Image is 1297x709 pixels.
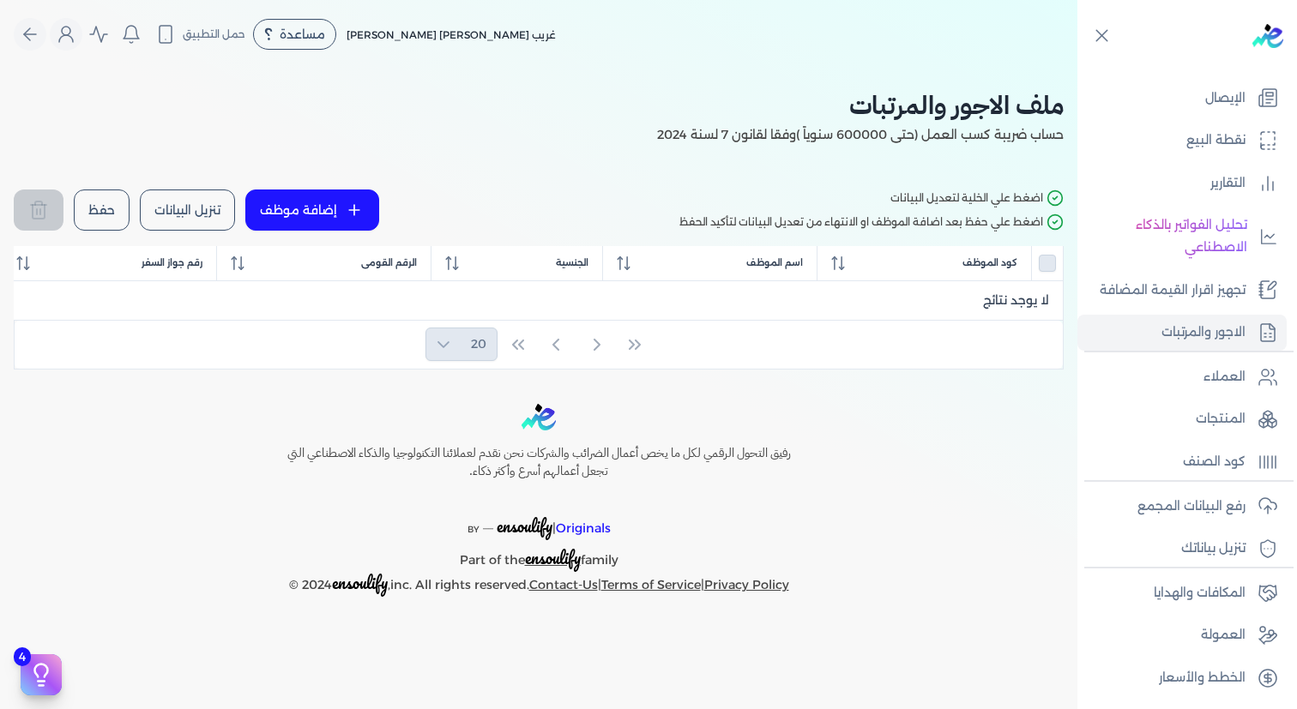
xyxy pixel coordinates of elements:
span: ensoulify [497,513,552,539]
a: Contact-Us [529,577,598,592]
span: رقم جواز السفر [142,256,202,270]
button: حمل التطبيق [151,20,250,49]
button: 4 [21,654,62,695]
a: المكافات والهدايا [1077,575,1287,611]
span: ensoulify [525,544,581,571]
a: رفع البيانات المجمع [1077,489,1287,525]
a: العمولة [1077,617,1287,653]
p: نقطة البيع [1186,129,1246,152]
span: اسم الموظف [746,256,803,270]
a: الخطط والأسعار [1077,660,1287,696]
span: الرقم القومى [361,256,417,270]
a: الاجور والمرتبات [1077,315,1287,351]
p: المكافات والهدايا [1154,582,1246,604]
a: نقطة البيع [1077,123,1287,159]
a: التقارير [1077,165,1287,201]
p: الخطط والأسعار [1159,667,1246,689]
a: كود الصنف [1077,444,1287,480]
sup: __ [483,519,493,530]
a: الإيصال [1077,81,1287,117]
p: Part of the family [250,540,827,572]
a: Privacy Policy [704,577,789,592]
span: Originals [556,520,611,536]
h6: رفيق التحول الرقمي لكل ما يخص أعمال الضرائب والشركات نحن نقدم لعملائنا التكنولوجيا والذكاء الاصطن... [250,444,827,481]
p: كود الصنف [1183,451,1246,473]
span: مساعدة [280,28,325,40]
span: BY [468,524,480,535]
p: الاجور والمرتبات [1161,321,1246,344]
a: تجهيز اقرار القيمة المضافة [1077,273,1287,309]
a: Terms of Service [601,577,701,592]
p: حساب ضريبة كسب العمل (حتى 600000 سنوياً )وفقا لقانون 7 لسنة 2024 [14,124,1064,147]
button: تنزيل البيانات [140,189,235,231]
p: الإيصال [1205,87,1246,110]
p: © 2024 ,inc. All rights reserved. | | [250,572,827,597]
p: تجهيز اقرار القيمة المضافة [1100,279,1246,302]
span: غريب [PERSON_NAME] [PERSON_NAME] [347,28,556,41]
p: تحليل الفواتير بالذكاء الاصطناعي [1086,214,1247,258]
button: إضافة موظف [245,189,379,231]
p: العملاء [1203,366,1246,388]
span: ensoulify [332,569,388,596]
span: الجنسية [556,256,588,270]
p: العمولة [1201,624,1246,646]
div: مساعدة [253,19,336,50]
p: المنتجات [1196,408,1246,430]
p: تنزيل بياناتك [1181,538,1246,560]
a: تنزيل بياناتك [1077,531,1287,567]
img: logo [1252,24,1283,48]
p: التقارير [1210,172,1246,195]
a: تحليل الفواتير بالذكاء الاصطناعي [1077,207,1287,265]
li: اضغط علي حفظ بعد اضافة الموظف او الانتهاء من تعديل البيانات لتأكيد الحفظ [679,212,1064,232]
span: حمل التطبيق [183,27,245,42]
li: اضغط علي الخلية لتعديل البيانات [679,188,1064,208]
h2: ملف الاجور والمرتبات [14,86,1064,124]
a: ensoulify [525,552,581,568]
p: رفع البيانات المجمع [1137,496,1246,518]
a: المنتجات [1077,401,1287,437]
img: logo [522,404,556,430]
p: | [250,495,827,541]
span: كود الموظف [962,256,1017,270]
button: حفظ [74,189,130,231]
span: 4 [14,647,31,666]
a: العملاء [1077,359,1287,395]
